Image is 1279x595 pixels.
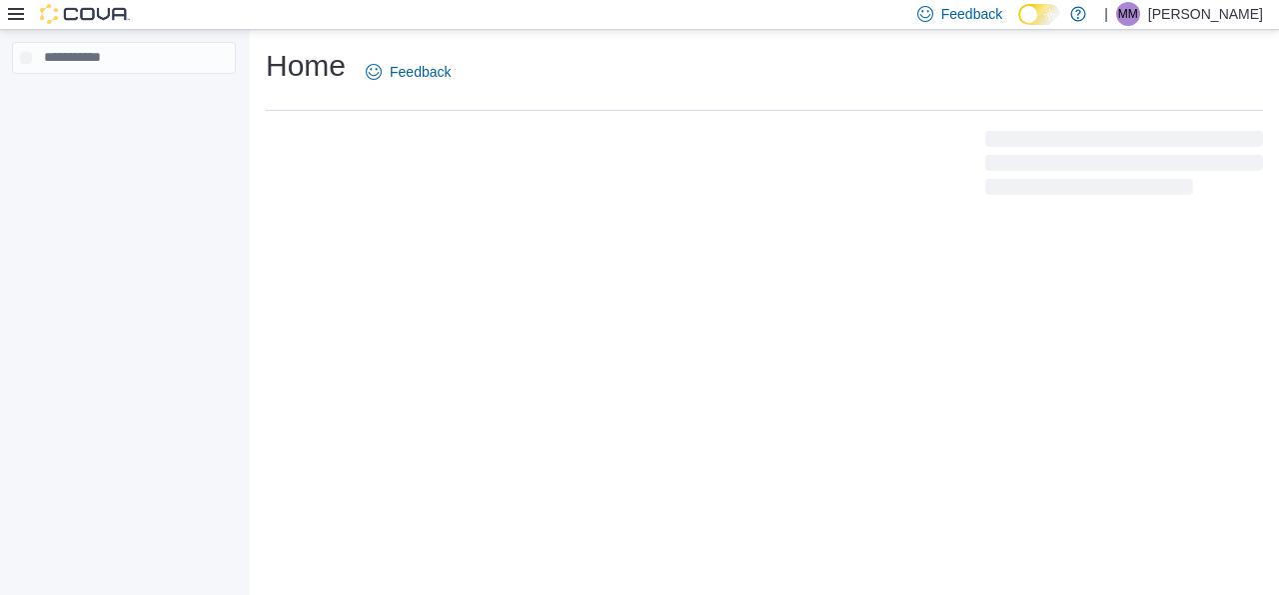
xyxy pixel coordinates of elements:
span: Dark Mode [1018,25,1019,26]
span: Feedback [941,4,1002,24]
h1: Home [266,46,346,86]
p: | [1104,2,1108,26]
span: MM [1118,2,1138,26]
div: Matt Morrisey [1116,2,1140,26]
span: Feedback [390,62,451,82]
span: Loading [985,135,1263,199]
img: Cova [40,4,130,24]
input: Dark Mode [1018,4,1060,25]
p: [PERSON_NAME] [1148,2,1263,26]
nav: Complex example [12,78,236,126]
a: Feedback [358,52,459,92]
